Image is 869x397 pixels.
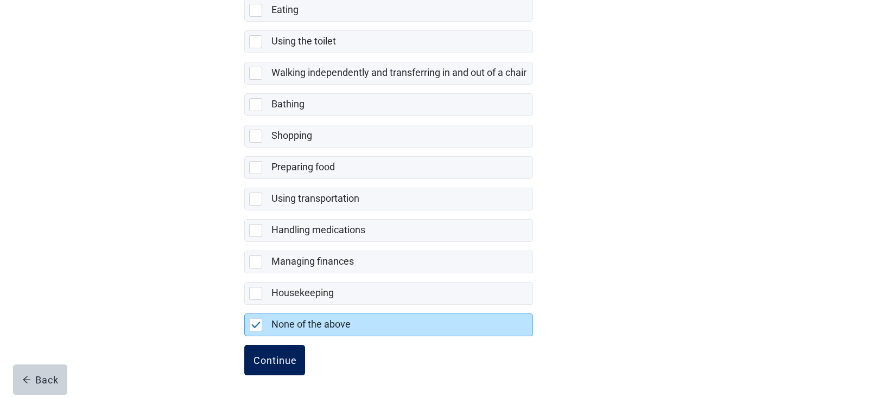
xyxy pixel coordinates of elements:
[22,375,31,384] span: arrow-left
[244,62,533,85] div: Walking independently and transferring in and out of a chair, checkbox, not selected
[271,193,359,204] label: Using transportation
[244,30,533,53] div: Using the toilet, checkbox, not selected
[271,318,350,330] label: None of the above
[271,224,365,235] label: Handling medications
[271,4,298,15] label: Eating
[271,98,304,110] label: Bathing
[271,67,526,78] label: Walking independently and transferring in and out of a chair
[244,156,533,179] div: Preparing food, checkbox, not selected
[22,374,59,385] div: Back
[253,355,296,366] div: Continue
[271,35,335,47] label: Using the toilet
[13,364,67,395] button: arrow-leftBack
[244,251,533,273] div: Managing finances, checkbox, not selected
[271,287,333,298] label: Housekeeping
[244,313,533,336] div: None of the above, checkbox, selected
[271,130,312,141] label: Shopping
[244,219,533,242] div: Handling medications, checkbox, not selected
[244,282,533,305] div: Housekeeping, checkbox, not selected
[271,255,353,267] label: Managing finances
[244,345,305,375] button: Continue
[271,161,334,172] label: Preparing food
[244,188,533,210] div: Using transportation, checkbox, not selected
[244,93,533,116] div: Bathing, checkbox, not selected
[244,125,533,148] div: Shopping, checkbox, not selected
